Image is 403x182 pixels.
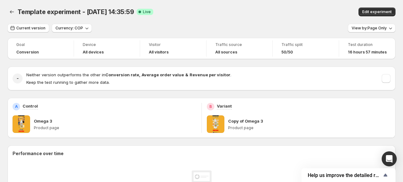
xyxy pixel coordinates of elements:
[15,104,18,109] h2: A
[34,125,196,130] p: Product page
[281,50,293,55] span: 50/50
[139,72,140,77] strong: ,
[185,72,188,77] strong: &
[348,24,395,33] button: View by:Page Only
[308,172,382,178] span: Help us improve the detailed report for A/B campaigns
[16,42,65,47] span: Goal
[149,42,197,47] span: Visitor
[26,72,231,77] span: Neither version outperforms the other in .
[83,42,131,47] span: Device
[217,103,232,109] p: Variant
[83,42,131,55] a: DeviceAll devices
[55,26,83,31] span: Currency: COP
[228,118,263,124] p: Copy of Omega 3
[52,24,92,33] button: Currency: COP
[362,9,392,14] span: Edit experiment
[17,75,19,82] h2: -
[13,115,30,133] img: Omega 3
[8,8,16,16] button: Back
[348,42,387,47] span: Test duration
[149,42,197,55] a: VisitorAll visitors
[16,42,65,55] a: GoalConversion
[382,151,397,166] div: Open Intercom Messenger
[281,42,330,47] span: Traffic split
[105,72,139,77] strong: Conversion rate
[143,9,151,14] span: Live
[83,50,104,55] h4: All devices
[190,72,230,77] strong: Revenue per visitor
[13,150,390,157] h2: Performance over time
[16,50,39,55] span: Conversion
[149,50,169,55] h4: All visitors
[207,115,224,133] img: Copy of Omega 3
[359,8,395,16] button: Edit experiment
[308,171,389,179] button: Show survey - Help us improve the detailed report for A/B campaigns
[16,26,45,31] span: Current version
[215,42,264,47] span: Traffic source
[8,24,49,33] button: Current version
[142,72,184,77] strong: Average order value
[26,80,110,85] span: Keep the test running to gather more data.
[215,42,264,55] a: Traffic sourceAll sources
[215,50,237,55] h4: All sources
[23,103,38,109] p: Control
[352,26,387,31] span: View by: Page Only
[281,42,330,55] a: Traffic split50/50
[34,118,52,124] p: Omega 3
[348,50,387,55] span: 16 hours 57 minutes
[348,42,387,55] a: Test duration16 hours 57 minutes
[228,125,391,130] p: Product page
[18,8,134,16] span: Template experiment - [DATE] 14:35:59
[209,104,212,109] h2: B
